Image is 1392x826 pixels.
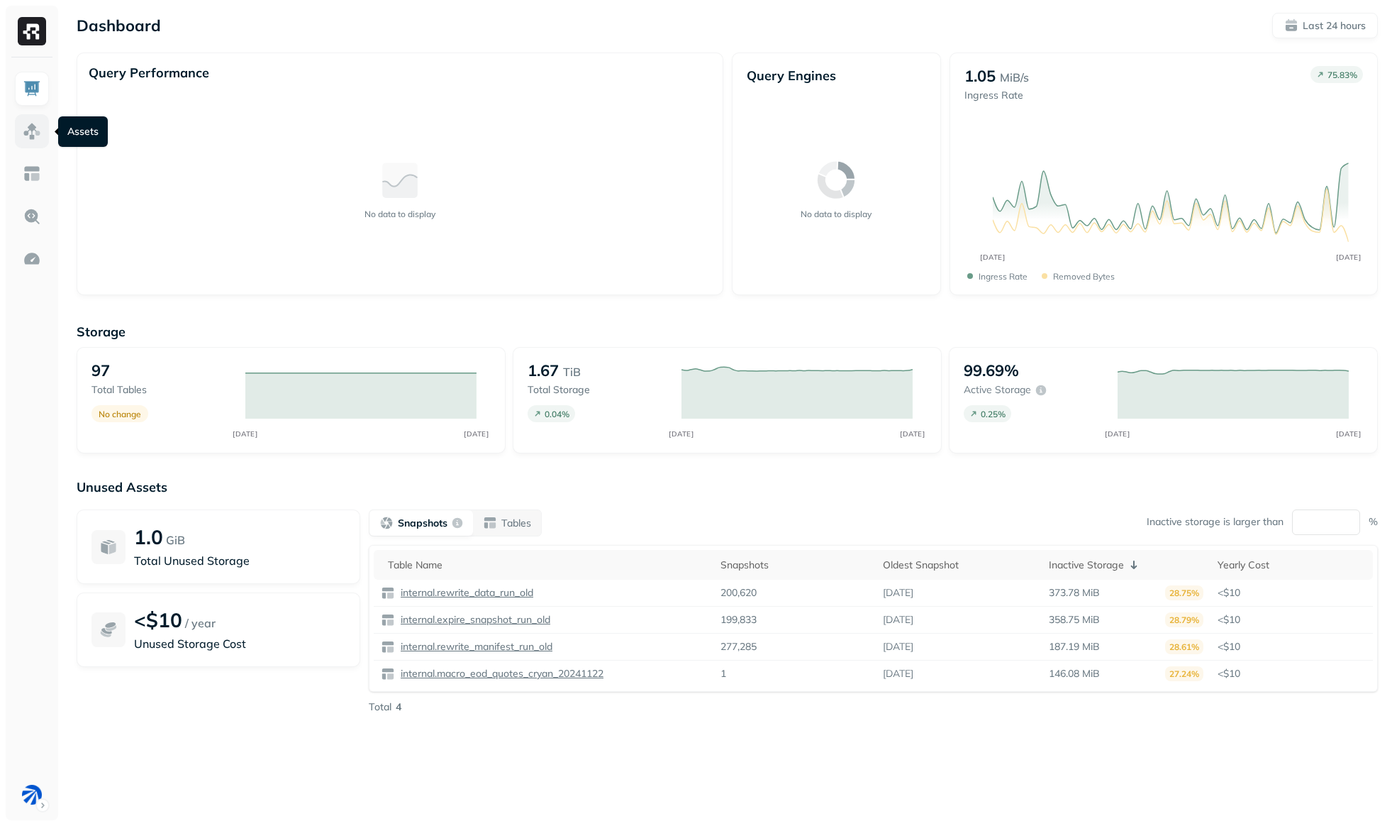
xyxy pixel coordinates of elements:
[720,586,757,600] p: 200,620
[720,640,757,654] p: 277,285
[528,383,667,397] p: Total storage
[545,409,569,419] p: 0.04 %
[233,429,258,438] tspan: [DATE]
[981,409,1006,419] p: 0.25 %
[23,79,41,98] img: Dashboard
[1165,612,1203,627] p: 28.79%
[669,429,694,438] tspan: [DATE]
[1218,613,1366,627] p: <$10
[398,667,603,681] p: internal.macro_eod_quotes_cryan_20241122
[77,324,1378,340] p: Storage
[398,613,550,627] p: internal.expire_snapshot_run_old
[91,360,110,380] p: 97
[134,607,182,632] p: <$10
[1165,666,1203,681] p: 27.24%
[134,635,345,652] p: Unused Storage Cost
[1272,13,1378,38] button: Last 24 hours
[801,209,872,219] p: No data to display
[1106,429,1130,438] tspan: [DATE]
[563,363,581,380] p: TiB
[91,383,231,397] p: Total tables
[395,640,552,654] a: internal.rewrite_manifest_run_old
[23,250,41,268] img: Optimization
[166,532,185,549] p: GiB
[501,517,531,530] p: Tables
[964,89,1029,102] p: Ingress Rate
[883,556,1035,573] div: Oldest Snapshot
[464,429,489,438] tspan: [DATE]
[1369,515,1378,529] p: %
[1049,558,1124,572] p: Inactive Storage
[1147,515,1284,529] p: Inactive storage is larger than
[747,67,927,84] p: Query Engines
[89,65,209,81] p: Query Performance
[720,613,757,627] p: 199,833
[134,524,163,549] p: 1.0
[23,207,41,226] img: Query Explorer
[1165,639,1203,654] p: 28.61%
[720,556,869,573] div: Snapshots
[979,271,1028,282] p: Ingress Rate
[22,785,42,805] img: BAM
[398,640,552,654] p: internal.rewrite_manifest_run_old
[18,17,46,45] img: Ryft
[720,667,726,681] p: 1
[1049,667,1100,681] p: 146.08 MiB
[1053,271,1115,282] p: Removed bytes
[23,165,41,183] img: Asset Explorer
[396,700,401,714] p: 4
[1218,556,1366,573] div: Yearly Cost
[1049,640,1100,654] p: 187.19 MiB
[369,700,391,714] p: Total
[58,116,108,147] div: Assets
[1337,429,1362,438] tspan: [DATE]
[981,253,1006,261] tspan: [DATE]
[883,640,913,654] p: [DATE]
[388,556,706,573] div: Table Name
[395,667,603,681] a: internal.macro_eod_quotes_cryan_20241122
[395,613,550,627] a: internal.expire_snapshot_run_old
[1303,19,1366,33] p: Last 24 hours
[381,613,395,627] img: table
[1218,586,1366,600] p: <$10
[883,613,913,627] p: [DATE]
[528,360,559,380] p: 1.67
[364,209,435,219] p: No data to display
[398,586,533,600] p: internal.rewrite_data_run_old
[1049,613,1100,627] p: 358.75 MiB
[134,552,345,569] p: Total Unused Storage
[398,517,447,530] p: Snapshots
[964,66,996,86] p: 1.05
[77,16,161,35] p: Dashboard
[99,409,141,419] p: No change
[1218,667,1366,681] p: <$10
[1337,253,1362,261] tspan: [DATE]
[1218,640,1366,654] p: <$10
[395,586,533,600] a: internal.rewrite_data_run_old
[1000,69,1029,86] p: MiB/s
[1327,70,1357,80] p: 75.83 %
[883,586,913,600] p: [DATE]
[901,429,925,438] tspan: [DATE]
[185,615,216,632] p: / year
[23,122,41,141] img: Assets
[381,667,395,681] img: table
[964,360,1019,380] p: 99.69%
[77,479,1378,495] p: Unused Assets
[381,640,395,654] img: table
[1049,586,1100,600] p: 373.78 MiB
[1165,585,1203,600] p: 28.75%
[381,586,395,600] img: table
[964,383,1031,397] p: Active storage
[883,667,913,681] p: [DATE]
